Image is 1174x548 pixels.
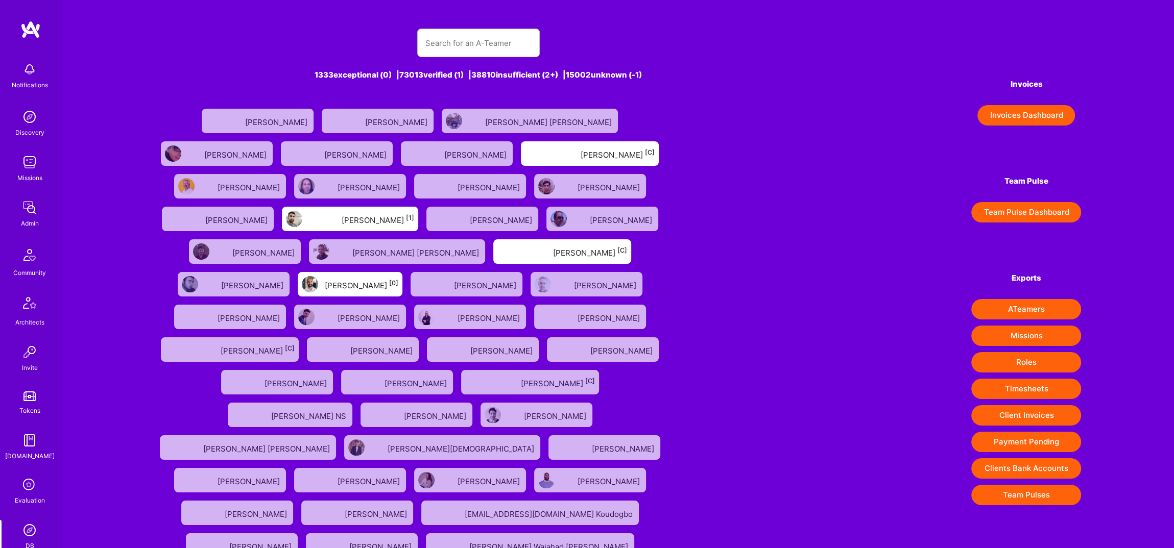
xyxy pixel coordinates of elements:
[165,145,181,162] img: User Avatar
[971,80,1081,89] h4: Invoices
[384,409,396,421] img: Not Scrubbed
[302,276,318,292] img: User Avatar
[337,366,457,398] a: User AvatarNot Scrubbed[PERSON_NAME]
[19,152,40,172] img: teamwork
[544,147,556,160] img: Not fully vetted
[645,148,655,156] sup: [C]
[170,301,290,333] a: User AvatarNot Scrubbed[PERSON_NAME]
[570,343,582,356] img: Not Scrubbed
[197,180,209,192] img: Not Scrubbed
[504,409,516,421] img: Not Scrubbed
[21,218,39,229] div: Admin
[170,170,290,203] a: User AvatarNot Scrubbed[PERSON_NAME]
[437,180,449,192] img: Not Scrubbed
[17,292,42,317] img: Architects
[423,333,543,366] a: User AvatarNot Scrubbed[PERSON_NAME]
[352,245,481,258] div: [PERSON_NAME] [PERSON_NAME]
[206,113,222,129] img: User Avatar
[489,235,635,268] a: User AvatarNot fully vettedHigh Potential User[PERSON_NAME][C]
[19,342,40,362] img: Invite
[19,197,40,218] img: admin teamwork
[485,114,614,128] div: [PERSON_NAME] [PERSON_NAME]
[553,439,569,456] img: User Avatar
[425,30,532,56] input: Search for an A-Teamer
[554,278,566,290] img: Not Scrubbed
[285,145,301,162] img: User Avatar
[19,107,40,127] img: discovery
[232,407,248,423] img: User Avatar
[516,245,529,258] img: Not fully vetted
[543,333,663,366] a: User AvatarNot Scrubbed[PERSON_NAME]
[971,379,1081,399] button: Timesheets
[290,170,410,203] a: User AvatarNot Scrubbed[PERSON_NAME]
[184,343,196,356] img: Not fully vetted
[20,20,41,39] img: logo
[317,311,329,323] img: Not Scrubbed
[13,267,46,278] div: Community
[197,474,209,486] img: Not Scrubbed
[578,474,642,487] div: [PERSON_NAME]
[397,137,517,170] a: User AvatarNot Scrubbed[PERSON_NAME]
[17,172,42,183] div: Missions
[553,245,627,258] div: [PERSON_NAME]
[617,246,627,254] sup: [C]
[157,137,277,170] a: User AvatarNot Scrubbed[PERSON_NAME]
[345,506,409,519] div: [PERSON_NAME]
[164,439,180,456] img: User Avatar
[971,326,1081,346] button: Missions
[406,214,414,221] sup: [1]
[332,245,344,258] img: Not Scrubbed
[530,170,650,203] a: User AvatarNot Scrubbed[PERSON_NAME]
[15,127,44,138] div: Discovery
[437,311,449,323] img: Not Scrubbed
[178,309,195,325] img: User Avatar
[444,147,509,160] div: [PERSON_NAME]
[166,211,182,227] img: User Avatar
[15,317,44,328] div: Architects
[15,495,45,506] div: Evaluation
[367,441,379,454] img: Not Scrubbed
[19,59,40,80] img: bell
[977,105,1075,126] button: Invoices Dashboard
[431,341,447,358] img: User Avatar
[971,105,1081,126] a: Invoices Dashboard
[437,474,449,486] img: Not Scrubbed
[22,362,38,373] div: Invite
[535,276,551,292] img: User Avatar
[157,333,303,366] a: User AvatarNot fully vettedHigh Potential User[PERSON_NAME][C]
[521,376,595,389] div: [PERSON_NAME]
[338,474,402,487] div: [PERSON_NAME]
[550,211,567,227] img: User Avatar
[204,507,217,519] img: Not Scrubbed
[971,352,1081,372] button: Roles
[303,333,423,366] a: User AvatarNot Scrubbed[PERSON_NAME]
[203,441,332,454] div: [PERSON_NAME] [PERSON_NAME]
[971,202,1081,222] button: Team Pulse Dashboard
[500,376,513,388] img: High Potential User
[497,243,514,260] img: User Avatar
[457,366,603,398] a: User AvatarNot fully vettedHigh Potential User[PERSON_NAME][C]
[530,301,650,333] a: User AvatarNot Scrubbed[PERSON_NAME]
[174,268,294,301] a: User AvatarNot Scrubbed[PERSON_NAME]
[278,203,422,235] a: User AvatarNot fully vettedHigh Potential User[PERSON_NAME][1]
[454,278,518,291] div: [PERSON_NAME]
[12,80,48,90] div: Notifications
[542,203,662,235] a: User AvatarNot Scrubbed[PERSON_NAME]
[317,474,329,486] img: Not Scrubbed
[338,310,402,323] div: [PERSON_NAME]
[971,405,1081,426] button: Client Invoices
[185,213,197,225] img: Not Scrubbed
[465,374,482,390] img: User Avatar
[538,309,555,325] img: User Avatar
[201,278,213,290] img: Not Scrubbed
[170,464,290,496] a: User AvatarNot Scrubbed[PERSON_NAME]
[197,311,209,323] img: Not Scrubbed
[578,180,642,193] div: [PERSON_NAME]
[971,177,1081,186] h4: Team Pulse
[458,474,522,487] div: [PERSON_NAME]
[224,398,356,431] a: User AvatarNot Scrubbed[PERSON_NAME] NS
[446,113,462,129] img: User Avatar
[533,245,545,258] img: High Potential User
[560,147,572,160] img: High Potential User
